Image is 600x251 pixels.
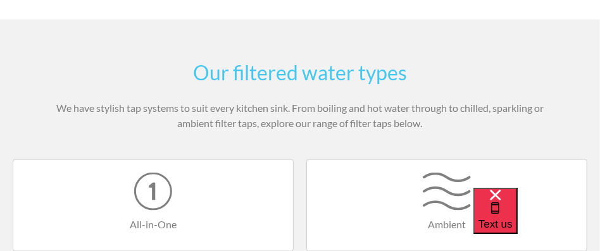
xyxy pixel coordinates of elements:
h4: Ambient [320,217,574,232]
p: We have stylish tap systems to suit every kitchen sink. From boiling and hot water through to chi... [53,101,547,131]
h2: Our filtered water types [53,58,547,88]
h4: All-in-One [26,217,280,232]
iframe: podium webchat widget bubble [473,188,600,251]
